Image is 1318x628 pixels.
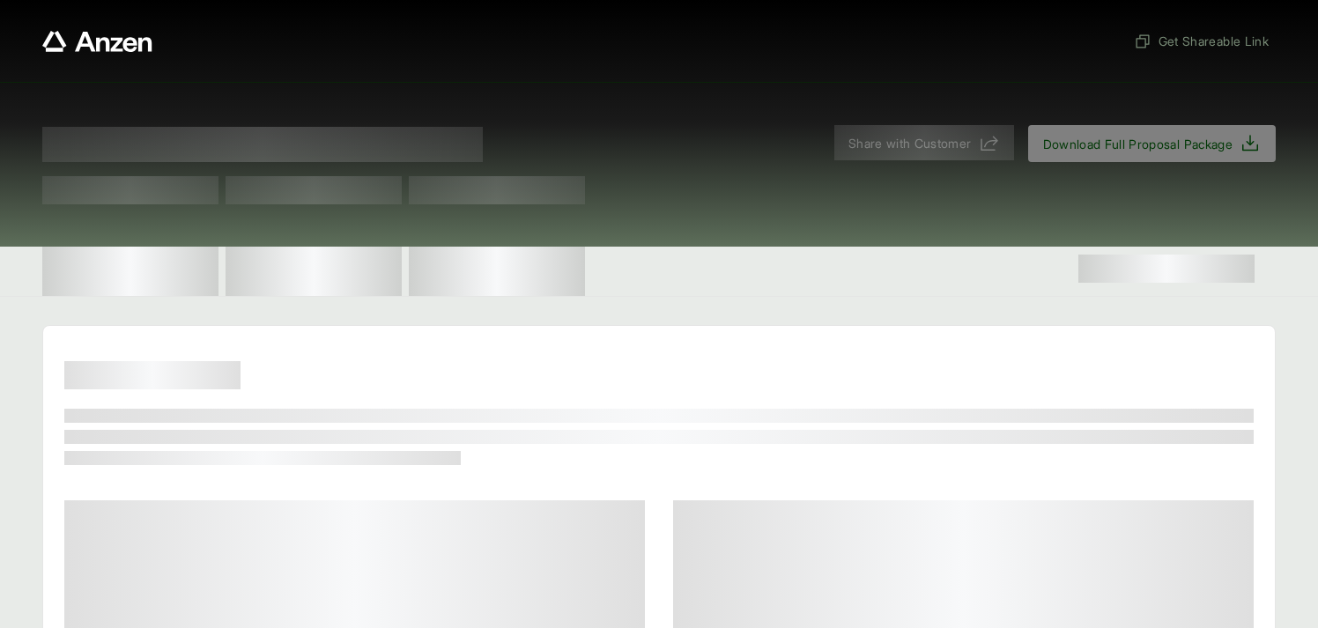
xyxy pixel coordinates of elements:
[409,176,585,204] span: Test
[226,176,402,204] span: Test
[42,31,152,52] a: Anzen website
[42,176,218,204] span: Test
[848,134,972,152] span: Share with Customer
[42,127,483,162] span: Proposal for
[1127,25,1276,57] button: Get Shareable Link
[1134,32,1269,50] span: Get Shareable Link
